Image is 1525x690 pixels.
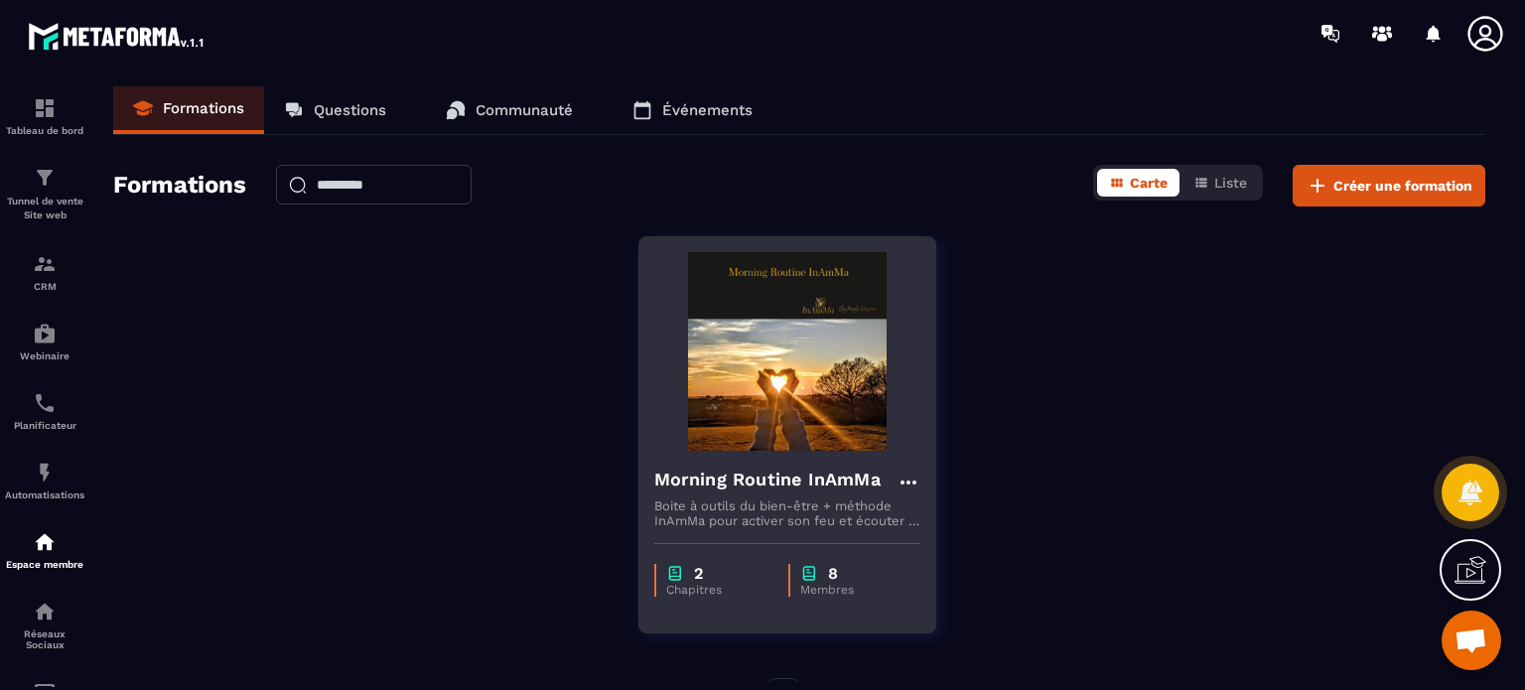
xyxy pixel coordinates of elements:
h2: Formations [113,165,246,207]
p: Communauté [476,101,573,119]
button: Liste [1181,169,1259,197]
p: Planificateur [5,420,84,431]
p: Espace membre [5,559,84,570]
p: Questions [314,101,386,119]
img: automations [33,530,57,554]
p: Membres [800,583,901,597]
a: formation-backgroundMorning Routine InAmMaBoite à outils du bien-être + méthode InAmMa pour activ... [638,236,961,658]
p: 8 [828,564,838,583]
a: formationformationCRM [5,237,84,307]
img: formation [33,166,57,190]
img: formation-background [654,252,920,451]
p: Automatisations [5,489,84,500]
p: Webinaire [5,350,84,361]
span: Créer une formation [1333,176,1472,196]
img: logo [28,18,207,54]
p: 2 [694,564,703,583]
img: automations [33,322,57,345]
a: social-networksocial-networkRéseaux Sociaux [5,585,84,665]
a: automationsautomationsEspace membre [5,515,84,585]
a: formationformationTunnel de vente Site web [5,151,84,237]
a: Communauté [426,86,593,134]
p: Événements [662,101,753,119]
h4: Morning Routine InAmMa [654,466,881,493]
p: Formations [163,99,244,117]
p: Réseaux Sociaux [5,628,84,650]
p: Chapitres [666,583,768,597]
img: automations [33,461,57,484]
a: Événements [613,86,772,134]
img: chapter [666,564,684,583]
a: Questions [264,86,406,134]
div: Ouvrir le chat [1442,611,1501,670]
p: Boite à outils du bien-être + méthode InAmMa pour activer son feu et écouter la voix de son coeur... [654,498,920,528]
img: chapter [800,564,818,583]
p: CRM [5,281,84,292]
p: Tunnel de vente Site web [5,195,84,222]
img: scheduler [33,391,57,415]
a: automationsautomationsAutomatisations [5,446,84,515]
button: Carte [1097,169,1179,197]
img: formation [33,252,57,276]
span: Liste [1214,175,1247,191]
p: Tableau de bord [5,125,84,136]
a: Formations [113,86,264,134]
a: automationsautomationsWebinaire [5,307,84,376]
a: formationformationTableau de bord [5,81,84,151]
img: formation [33,96,57,120]
button: Créer une formation [1293,165,1485,207]
span: Carte [1130,175,1168,191]
img: social-network [33,600,57,623]
a: schedulerschedulerPlanificateur [5,376,84,446]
